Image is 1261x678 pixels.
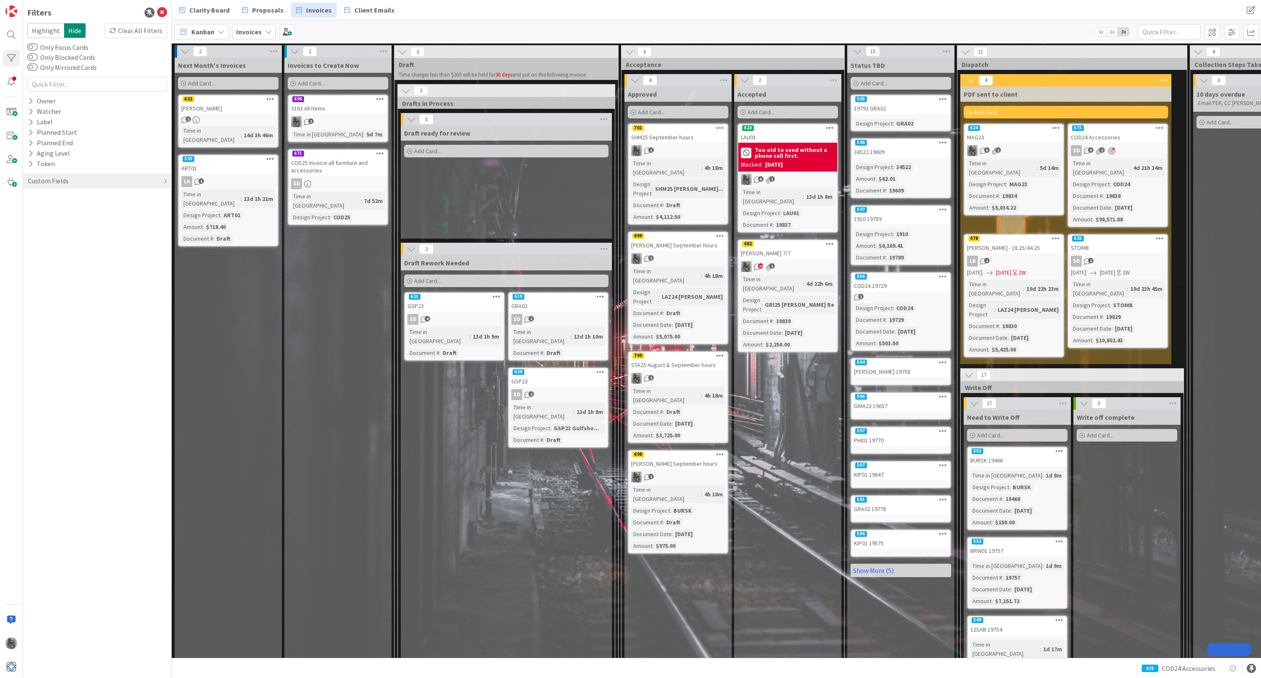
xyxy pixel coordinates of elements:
[738,124,837,143] div: 623LAU01
[1071,180,1110,189] div: Design Project
[851,427,950,446] div: 597PHI01 19770
[781,208,801,218] div: LAU01
[331,213,352,222] div: COD25
[854,241,875,250] div: Amount
[988,203,990,212] span: :
[27,23,64,38] span: Highlight
[1138,24,1201,39] input: Quick Filter...
[855,140,867,146] div: 546
[27,127,78,138] div: Planned Start
[741,208,780,218] div: Design Project
[968,125,980,131] div: 624
[354,5,395,15] span: Client Emails
[1113,203,1135,212] div: [DATE]
[1068,235,1167,242] div: 625
[1071,191,1103,200] div: Document #
[851,61,885,69] span: Status TBD
[894,229,910,239] div: 1910
[738,240,837,248] div: 482
[1072,236,1084,241] div: 625
[213,234,214,243] span: :
[1212,75,1226,85] span: 0
[291,116,302,127] img: PA
[414,86,428,96] span: 3
[298,80,325,87] span: Add Card...
[1068,124,1167,143] div: 575COD24 Accessories
[27,43,38,51] button: Only Focus Cards
[738,90,766,98] span: Accepted
[1111,180,1132,189] div: COD24
[964,256,1063,267] div: LK
[631,200,663,210] div: Document #
[968,616,1067,635] div: 54912SAB 19754
[886,186,887,195] span: :
[851,462,950,480] div: 587KIP01 19647
[181,234,213,243] div: Document #
[854,229,893,239] div: Design Project
[236,28,262,36] b: Invoices
[5,637,17,649] img: PA
[851,139,950,157] div: 54634522 19609
[181,211,220,220] div: Design Project
[851,393,950,411] div: 596OMA23 19657
[738,174,837,185] div: PA
[851,530,950,538] div: 586
[748,108,774,116] span: Add Card...
[851,273,950,280] div: 556
[252,5,284,15] span: Proposals
[964,124,1063,132] div: 624
[1092,215,1093,224] span: :
[289,103,387,114] div: 3163 All Items
[291,192,361,210] div: Time in [GEOGRAPHIC_DATA]
[330,213,331,222] span: :
[738,248,837,259] div: [PERSON_NAME] 7/7
[851,359,950,366] div: 564
[877,174,897,183] div: $62.01
[179,163,278,174] div: ART01
[1197,90,1245,98] span: 10 days overdue
[855,207,867,213] div: 547
[629,352,727,370] div: 700STA25 August & September hours
[1068,242,1167,253] div: STOMB
[967,203,988,212] div: Amount
[964,242,1063,253] div: [PERSON_NAME] - 18.25/44.25
[851,103,950,114] div: 19793 GRA02
[1007,180,1029,189] div: MAG23
[1104,191,1123,200] div: 19838
[967,159,1037,177] div: Time in [GEOGRAPHIC_DATA]
[179,95,278,103] div: 622
[629,232,727,240] div: 699
[648,147,654,153] span: 1
[626,60,834,69] span: Acceptance
[186,116,191,122] span: 1
[851,146,950,157] div: 34522 19609
[769,176,775,182] span: 1
[962,60,1176,69] span: Dispatch
[1068,124,1167,132] div: 575
[964,145,1063,156] div: PA
[179,176,278,187] div: LK
[405,293,504,311] div: 621GSP23
[701,163,702,172] span: :
[179,155,278,174] div: 539ART01
[27,52,95,62] label: Only Blocked Cards
[851,206,950,213] div: 547
[629,124,727,143] div: 701SHM25 September hours
[629,132,727,143] div: SHM25 September hours
[968,236,980,241] div: 478
[967,180,1006,189] div: Design Project
[851,213,950,224] div: 1910 19789
[364,130,384,139] div: 5d 7m
[1103,191,1104,200] span: :
[27,159,56,169] div: Token
[893,229,894,239] span: :
[851,95,950,114] div: 50519793 GRA02
[866,46,880,56] span: 15
[851,427,950,435] div: 597
[629,145,727,156] div: PA
[851,139,950,146] div: 546
[405,314,504,325] div: SD
[742,125,754,131] div: 623
[774,220,793,229] div: 19837
[1068,132,1167,143] div: COD24 Accessories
